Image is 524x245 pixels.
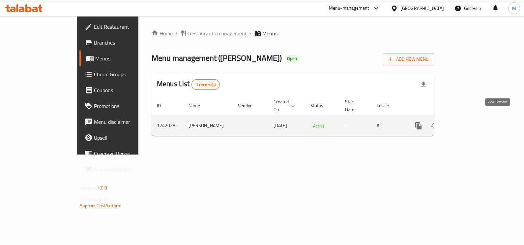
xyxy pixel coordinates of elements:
a: Support.OpsPlatform [80,201,122,210]
span: Promotions [94,102,159,110]
span: Menu management ( [PERSON_NAME] ) [152,51,282,65]
span: Edit Restaurant [94,23,159,31]
a: Coverage Report [79,146,164,161]
a: Coupons [79,82,164,98]
a: Choice Groups [79,66,164,82]
button: Add New Menu [383,53,434,65]
td: [PERSON_NAME] [183,116,233,136]
span: Created On [274,98,297,114]
span: Name [189,102,209,110]
span: Start Date [345,98,364,114]
span: Menus [262,29,277,37]
td: 1242028 [152,116,183,136]
a: Menu disclaimer [79,114,164,130]
span: Choice Groups [94,70,159,78]
span: Get support on: [80,195,110,203]
li: / [175,29,178,37]
table: enhanced table [152,96,479,136]
button: more [411,118,426,134]
div: Export file [416,77,431,92]
span: Branches [94,39,159,47]
a: Upsell [79,130,164,146]
a: Restaurants management [180,29,247,37]
li: / [249,29,252,37]
span: Coverage Report [94,150,159,157]
div: Open [284,55,300,63]
div: [GEOGRAPHIC_DATA] [400,5,444,12]
a: Grocery Checklist [79,161,164,177]
a: Edit Restaurant [79,19,164,35]
span: 1 record(s) [192,82,220,88]
span: Menu disclaimer [94,118,159,126]
span: [DATE] [274,121,287,130]
span: Coupons [94,86,159,94]
span: Version: [80,184,96,192]
div: Total records count [191,79,220,90]
h2: Menus List [157,79,220,90]
span: Status [310,102,332,110]
span: Locale [377,102,397,110]
span: M [512,5,516,12]
button: Change Status [426,118,442,134]
span: Grocery Checklist [94,165,159,173]
a: Menus [79,51,164,66]
span: Menus [95,54,159,62]
span: Vendor [238,102,260,110]
a: Promotions [79,98,164,114]
td: All [371,116,405,136]
nav: breadcrumb [152,29,434,37]
span: ID [157,102,169,110]
a: Branches [79,35,164,51]
th: Actions [405,96,479,116]
div: Menu-management [329,4,369,12]
span: Restaurants management [188,29,247,37]
span: Upsell [94,134,159,142]
span: Add New Menu [388,55,429,63]
span: 1.0.0 [97,184,107,192]
span: Active [310,122,327,130]
span: Open [284,56,300,61]
td: - [340,116,371,136]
